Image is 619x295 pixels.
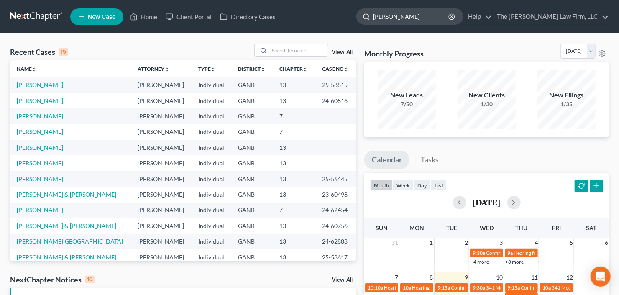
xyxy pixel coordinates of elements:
[516,224,528,231] span: Thu
[17,159,63,167] a: [PERSON_NAME]
[17,238,123,245] a: [PERSON_NAME][GEOGRAPHIC_DATA]
[131,171,192,187] td: [PERSON_NAME]
[131,108,192,124] td: [PERSON_NAME]
[192,108,231,124] td: Individual
[131,140,192,155] td: [PERSON_NAME]
[514,250,579,256] span: Hearing for [PERSON_NAME]
[192,155,231,171] td: Individual
[17,66,37,72] a: Nameunfold_more
[496,272,504,282] span: 10
[499,238,504,248] span: 3
[131,155,192,171] td: [PERSON_NAME]
[486,285,561,291] span: 341 Meeting for [PERSON_NAME]
[231,77,273,92] td: GANB
[216,9,280,24] a: Directory Cases
[131,203,192,218] td: [PERSON_NAME]
[458,100,516,108] div: 1/30
[315,234,356,249] td: 24-62888
[32,67,37,72] i: unfold_more
[231,218,273,233] td: GANB
[315,187,356,202] td: 23-60498
[273,171,315,187] td: 13
[273,203,315,218] td: 7
[464,9,492,24] a: Help
[17,206,63,213] a: [PERSON_NAME]
[126,9,161,24] a: Home
[413,151,446,169] a: Tasks
[231,249,273,265] td: GANB
[506,259,524,265] a: +8 more
[565,272,574,282] span: 12
[10,274,95,285] div: NextChapter Notices
[238,66,266,72] a: Districtunfold_more
[192,140,231,155] td: Individual
[131,124,192,140] td: [PERSON_NAME]
[344,67,349,72] i: unfold_more
[269,44,328,56] input: Search by name...
[384,285,494,291] span: Hearing for [PERSON_NAME] & [PERSON_NAME]
[414,180,431,191] button: day
[315,171,356,187] td: 25-56445
[192,124,231,140] td: Individual
[17,113,63,120] a: [PERSON_NAME]
[17,81,63,88] a: [PERSON_NAME]
[412,285,477,291] span: Hearing for [PERSON_NAME]
[231,234,273,249] td: GANB
[273,93,315,108] td: 13
[364,49,424,59] h3: Monthly Progress
[332,49,353,55] a: View All
[192,249,231,265] td: Individual
[303,67,308,72] i: unfold_more
[438,285,450,291] span: 9:15a
[480,224,494,231] span: Wed
[231,108,273,124] td: GANB
[315,249,356,265] td: 25-58617
[471,259,489,265] a: +4 more
[373,9,450,24] input: Search by name...
[192,218,231,233] td: Individual
[458,90,516,100] div: New Clients
[530,272,539,282] span: 11
[368,285,383,291] span: 10:10a
[87,14,115,20] span: New Case
[17,97,63,104] a: [PERSON_NAME]
[378,90,436,100] div: New Leads
[315,218,356,233] td: 24-60756
[273,249,315,265] td: 13
[429,272,434,282] span: 8
[131,218,192,233] td: [PERSON_NAME]
[409,224,424,231] span: Mon
[464,272,469,282] span: 9
[315,203,356,218] td: 24-62454
[165,67,170,72] i: unfold_more
[370,180,393,191] button: month
[315,77,356,92] td: 25-58815
[17,254,116,261] a: [PERSON_NAME] & [PERSON_NAME]
[85,276,95,283] div: 10
[273,108,315,124] td: 7
[403,285,411,291] span: 10a
[542,285,551,291] span: 10a
[211,67,216,72] i: unfold_more
[138,66,170,72] a: Attorneyunfold_more
[473,198,501,207] h2: [DATE]
[493,9,609,24] a: The [PERSON_NAME] Law Firm, LLC
[131,93,192,108] td: [PERSON_NAME]
[131,234,192,249] td: [PERSON_NAME]
[59,48,68,56] div: 15
[473,250,485,256] span: 9:30a
[231,124,273,140] td: GANB
[464,238,469,248] span: 2
[192,203,231,218] td: Individual
[131,249,192,265] td: [PERSON_NAME]
[446,224,457,231] span: Tue
[131,187,192,202] td: [PERSON_NAME]
[231,171,273,187] td: GANB
[261,67,266,72] i: unfold_more
[10,47,68,57] div: Recent Cases
[393,180,414,191] button: week
[131,77,192,92] td: [PERSON_NAME]
[391,238,399,248] span: 31
[537,100,596,108] div: 1/35
[17,222,116,229] a: [PERSON_NAME] & [PERSON_NAME]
